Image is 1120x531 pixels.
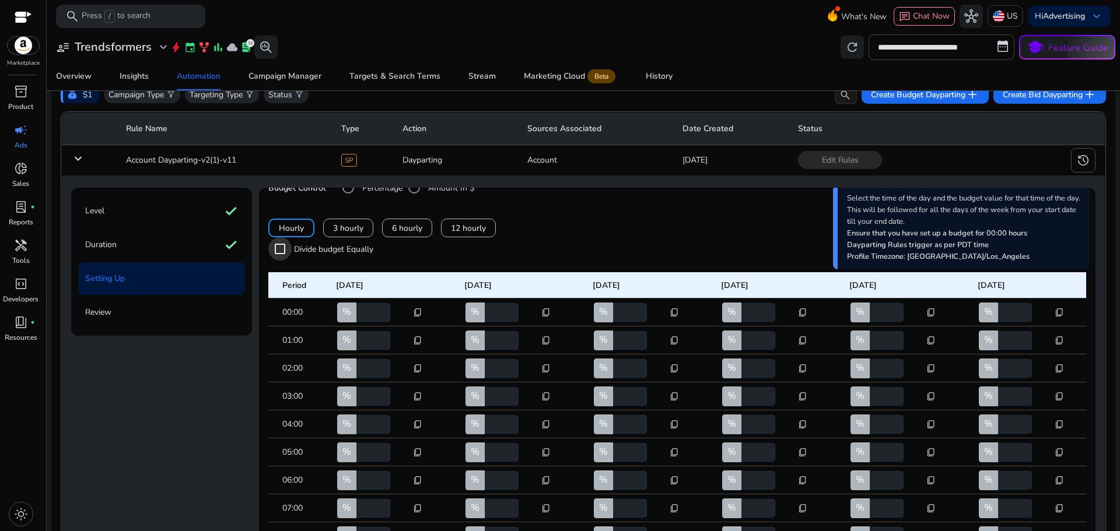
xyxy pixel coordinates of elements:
span: % [342,418,351,430]
span: % [471,502,480,514]
button: Hourly [268,219,314,237]
span: fiber_manual_record [30,205,35,209]
button: 6 hourly [382,219,432,237]
p: US [1007,6,1018,26]
p: Review [85,303,111,322]
th: Status [789,112,1105,145]
span: Create Bid Dayparting [1003,87,1097,101]
span: Create Budget Dayparting [871,87,979,101]
span: content_copy [541,476,551,485]
span: content_copy [1055,504,1064,513]
button: Create Bid Daypartingadd [993,85,1106,104]
span: Beta [587,69,615,83]
mat-header-cell: [DATE] [968,272,1097,298]
p: Resources [5,332,37,343]
span: content_copy [413,336,422,345]
span: % [471,474,480,486]
span: % [727,502,736,514]
mat-header-cell: [DATE] [840,272,968,298]
span: % [856,390,864,402]
span: % [599,362,608,374]
div: Automation [177,72,220,80]
label: Amount In $ [426,182,474,194]
span: / [104,10,115,23]
span: % [342,502,351,514]
span: % [856,306,864,318]
span: content_copy [413,364,422,373]
span: % [727,334,736,346]
th: Rule Name [117,112,332,145]
span: % [727,474,736,486]
div: History [646,72,673,80]
span: content_copy [413,504,422,513]
b: Profile Timezone: [GEOGRAPHIC_DATA]/Los_Angeles [847,251,1030,262]
span: % [856,446,864,458]
span: content_copy [413,448,422,457]
div: Stream [468,72,496,80]
p: Developers [3,294,38,304]
span: content_copy [926,364,936,373]
span: content_copy [541,308,551,317]
span: content_copy [798,504,807,513]
span: campaign [14,123,28,137]
span: % [342,306,351,318]
button: 12 hourly [441,219,496,237]
span: content_copy [1055,364,1064,373]
span: cloud [226,41,238,53]
span: % [599,474,608,486]
span: content_copy [413,392,422,401]
mat-icon: keyboard_arrow_down [71,152,85,166]
span: % [342,362,351,374]
mat-icon: check [224,235,238,254]
span: content_copy [926,336,936,345]
td: Dayparting [393,145,518,175]
label: Divide budget Equally [292,243,373,255]
span: SP [341,154,357,167]
mat-cell: 02:00 [268,354,327,382]
span: % [984,362,993,374]
span: content_copy [1055,420,1064,429]
p: Campaign Type [108,89,164,101]
p: Feature Guide [1048,41,1108,55]
img: amazon.svg [8,37,39,54]
span: % [856,418,864,430]
span: content_copy [413,308,422,317]
img: us.svg [993,10,1005,22]
span: handyman [14,238,28,252]
span: content_copy [541,448,551,457]
b: Dayparting Rules trigger as per PDT time [847,240,989,250]
p: Product [8,101,33,112]
span: content_copy [670,504,679,513]
span: content_copy [670,392,679,401]
span: 3 hourly [333,222,363,234]
span: content_copy [541,336,551,345]
span: family_history [198,41,210,53]
span: % [856,474,864,486]
mat-radio-group: budget control [328,176,474,199]
span: content_copy [1055,308,1064,317]
button: search_insights [254,36,278,59]
span: % [599,502,608,514]
span: content_copy [798,308,807,317]
span: content_copy [670,448,679,457]
span: % [856,502,864,514]
th: Date Created [673,112,789,145]
button: history [1071,148,1095,173]
p: Duration [85,235,117,254]
span: content_copy [798,420,807,429]
span: content_copy [926,448,936,457]
mat-cell: 07:00 [268,494,327,522]
button: 3 hourly [323,219,373,237]
span: content_copy [541,420,551,429]
span: % [599,418,608,430]
span: % [599,306,608,318]
span: % [342,390,351,402]
th: Sources Associated [518,112,673,145]
span: content_copy [926,392,936,401]
span: chat [899,11,911,23]
span: content_copy [798,392,807,401]
span: % [984,446,993,458]
span: bolt [170,41,182,53]
span: search [839,89,851,101]
span: content_copy [670,364,679,373]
